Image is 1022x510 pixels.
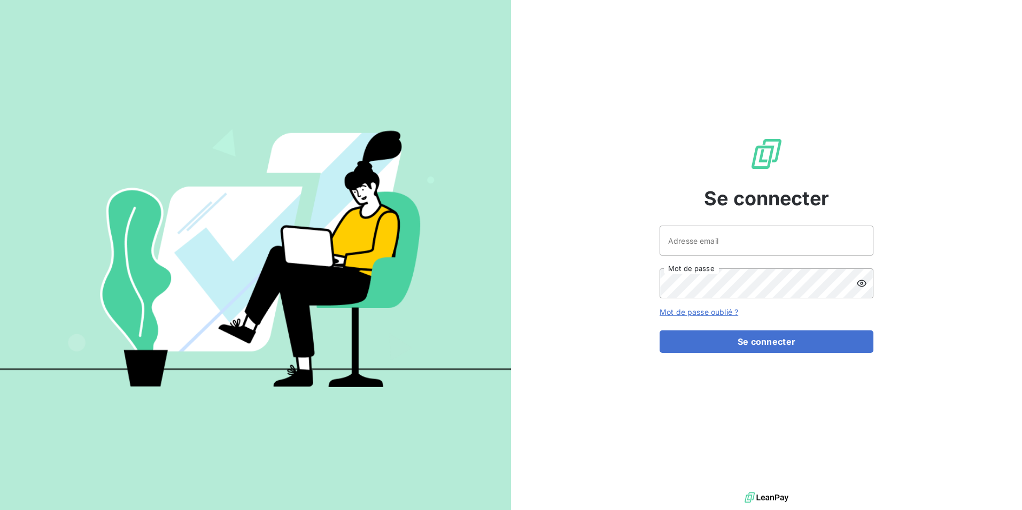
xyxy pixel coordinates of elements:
[660,307,738,316] a: Mot de passe oublié ?
[704,184,829,213] span: Se connecter
[745,490,788,506] img: logo
[749,137,784,171] img: Logo LeanPay
[660,330,873,353] button: Se connecter
[660,226,873,256] input: placeholder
